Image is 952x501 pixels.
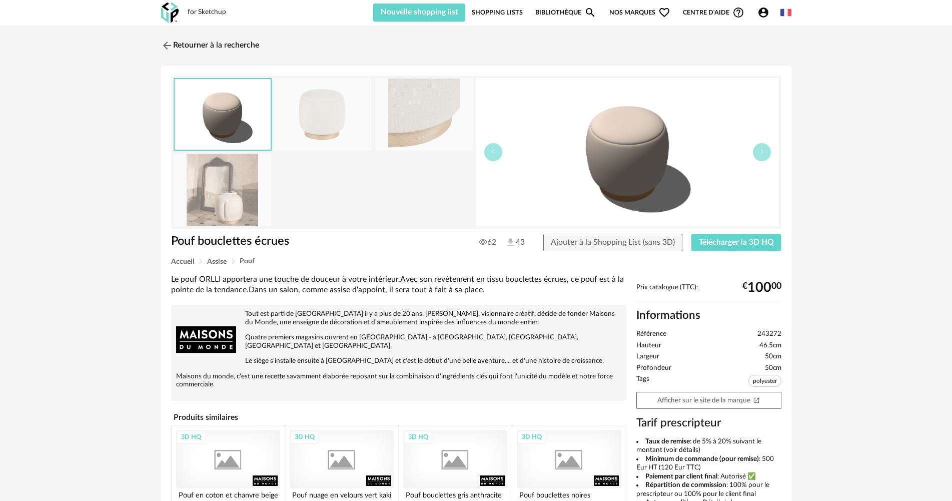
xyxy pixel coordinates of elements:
span: Centre d'aideHelp Circle Outline icon [683,7,744,19]
span: Heart Outline icon [658,7,670,19]
h2: Informations [636,308,781,323]
a: BibliothèqueMagnify icon [535,4,596,22]
img: pouf-bouclettes-ecrues-1000-2-19-243272_11.jpg [174,154,271,225]
img: OXP [161,3,179,23]
span: Pouf [240,258,255,265]
span: Nos marques [609,4,670,22]
span: Ajouter à la Shopping List (sans 3D) [551,238,675,246]
h4: Produits similaires [171,410,626,425]
div: Le pouf ORLLI apportera une touche de douceur à votre intérieur.Avec son revêtement en tissu bouc... [171,274,626,296]
span: 62 [479,237,496,247]
span: Hauteur [636,341,661,350]
span: Magnify icon [584,7,596,19]
span: Référence [636,330,666,339]
img: pouf-bouclettes-ecrues-1000-2-19-243272_2.jpg [376,79,473,150]
button: Télécharger la 3D HQ [691,234,781,252]
div: 3D HQ [404,430,433,443]
img: fr [780,7,791,18]
span: Télécharger la 3D HQ [699,238,774,246]
span: 43 [505,237,525,248]
img: brand logo [176,310,236,370]
span: Open In New icon [753,396,760,403]
span: Tags [636,375,649,389]
img: thumbnail.png [476,78,779,226]
b: Répartition de commission [645,481,726,488]
img: thumbnail.png [175,79,271,150]
div: € 00 [742,284,781,292]
span: polyester [748,375,781,387]
div: Breadcrumb [171,258,781,265]
span: Account Circle icon [757,7,774,19]
div: for Sketchup [188,8,226,17]
span: Account Circle icon [757,7,769,19]
h1: Pouf bouclettes écrues [171,234,420,249]
button: Ajouter à la Shopping List (sans 3D) [543,234,682,252]
img: pouf-bouclettes-ecrues-1000-2-19-243272_1.jpg [275,79,372,150]
span: Assise [207,258,227,265]
a: Shopping Lists [472,4,523,22]
button: Nouvelle shopping list [373,4,466,22]
a: Retourner à la recherche [161,35,259,57]
div: 3D HQ [177,430,206,443]
span: Help Circle Outline icon [732,7,744,19]
span: 46.5cm [759,341,781,350]
div: Prix catalogue (TTC): [636,283,781,302]
li: : Autorisé ✅ [636,472,781,481]
p: Le siège s'installe ensuite à [GEOGRAPHIC_DATA] et c'est le début d'une belle aventure.... et d'u... [176,357,621,365]
div: 3D HQ [517,430,546,443]
div: 3D HQ [290,430,319,443]
span: Nouvelle shopping list [381,8,458,16]
span: Accueil [171,258,194,265]
img: Téléchargements [505,237,516,248]
span: 50cm [765,364,781,373]
b: Taux de remise [645,438,690,445]
p: Maisons du monde, c'est une recette savamment élaborée reposant sur la combinaison d'ingrédients ... [176,372,621,389]
span: 100 [747,284,771,292]
span: 243272 [757,330,781,339]
p: Quatre premiers magasins ouvrent en [GEOGRAPHIC_DATA] - à [GEOGRAPHIC_DATA], [GEOGRAPHIC_DATA], [... [176,333,621,350]
b: Minimum de commande (pour remise) [645,455,759,462]
h3: Tarif prescripteur [636,416,781,430]
li: : de 5% à 20% suivant le montant (voir détails) [636,437,781,455]
p: Tout est parti de [GEOGRAPHIC_DATA] il y a plus de 20 ans. [PERSON_NAME], visionnaire créatif, dé... [176,310,621,327]
img: svg+xml;base64,PHN2ZyB3aWR0aD0iMjQiIGhlaWdodD0iMjQiIHZpZXdCb3g9IjAgMCAyNCAyNCIgZmlsbD0ibm9uZSIgeG... [161,40,173,52]
span: Largeur [636,352,659,361]
li: : 100% pour le prescripteur ou 100% pour le client final [636,481,781,498]
span: 50cm [765,352,781,361]
span: Profondeur [636,364,671,373]
li: : 500 Eur HT (120 Eur TTC) [636,455,781,472]
b: Paiement par client final [645,473,717,480]
a: Afficher sur le site de la marqueOpen In New icon [636,392,781,409]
